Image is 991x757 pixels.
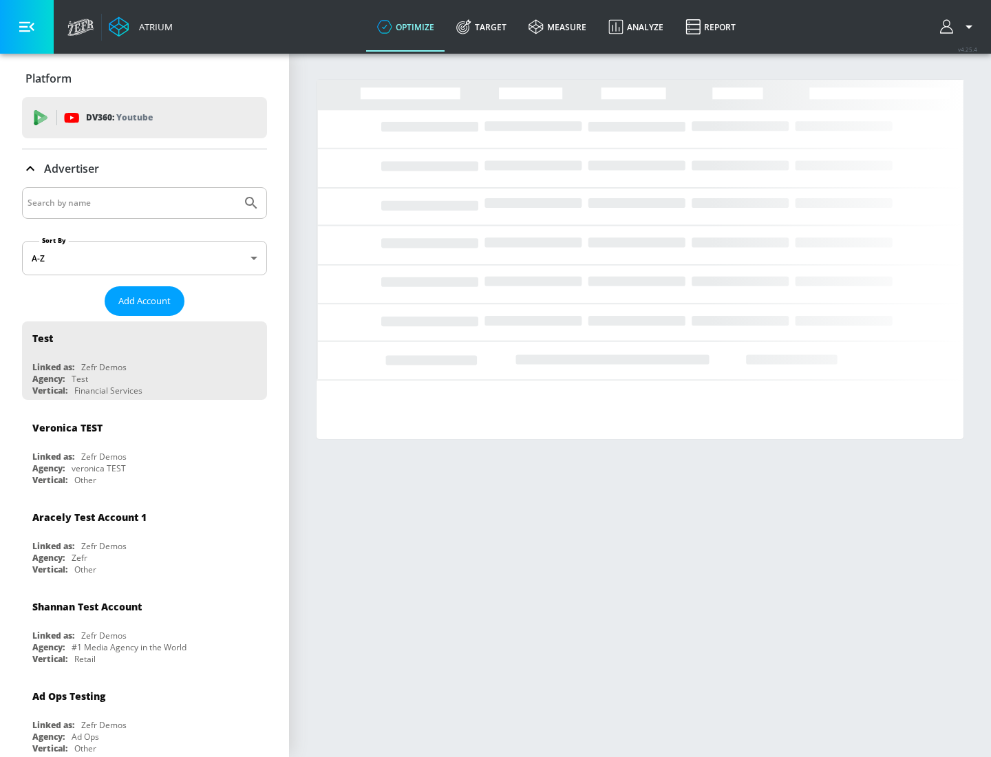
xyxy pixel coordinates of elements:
[118,293,171,309] span: Add Account
[22,590,267,668] div: Shannan Test AccountLinked as:Zefr DemosAgency:#1 Media Agency in the WorldVertical:Retail
[32,540,74,552] div: Linked as:
[518,2,597,52] a: measure
[22,500,267,579] div: Aracely Test Account 1Linked as:Zefr DemosAgency:ZefrVertical:Other
[32,332,53,345] div: Test
[32,552,65,564] div: Agency:
[39,236,69,245] label: Sort By
[116,110,153,125] p: Youtube
[674,2,747,52] a: Report
[32,373,65,385] div: Agency:
[22,97,267,138] div: DV360: Youtube
[22,241,267,275] div: A-Z
[72,731,99,743] div: Ad Ops
[72,462,126,474] div: veronica TEST
[25,71,72,86] p: Platform
[109,17,173,37] a: Atrium
[597,2,674,52] a: Analyze
[74,385,142,396] div: Financial Services
[134,21,173,33] div: Atrium
[74,564,96,575] div: Other
[74,743,96,754] div: Other
[22,321,267,400] div: TestLinked as:Zefr DemosAgency:TestVertical:Financial Services
[22,411,267,489] div: Veronica TESTLinked as:Zefr DemosAgency:veronica TESTVertical:Other
[32,361,74,373] div: Linked as:
[445,2,518,52] a: Target
[32,641,65,653] div: Agency:
[22,59,267,98] div: Platform
[86,110,153,125] p: DV360:
[81,361,127,373] div: Zefr Demos
[32,451,74,462] div: Linked as:
[74,653,96,665] div: Retail
[28,194,236,212] input: Search by name
[32,474,67,486] div: Vertical:
[32,630,74,641] div: Linked as:
[32,421,103,434] div: Veronica TEST
[81,719,127,731] div: Zefr Demos
[32,600,142,613] div: Shannan Test Account
[22,149,267,188] div: Advertiser
[32,564,67,575] div: Vertical:
[72,373,88,385] div: Test
[72,552,87,564] div: Zefr
[72,641,187,653] div: #1 Media Agency in the World
[32,719,74,731] div: Linked as:
[32,690,105,703] div: Ad Ops Testing
[81,630,127,641] div: Zefr Demos
[81,540,127,552] div: Zefr Demos
[32,731,65,743] div: Agency:
[105,286,184,316] button: Add Account
[44,161,99,176] p: Advertiser
[366,2,445,52] a: optimize
[32,511,147,524] div: Aracely Test Account 1
[32,385,67,396] div: Vertical:
[81,451,127,462] div: Zefr Demos
[32,653,67,665] div: Vertical:
[74,474,96,486] div: Other
[32,743,67,754] div: Vertical:
[32,462,65,474] div: Agency:
[958,45,977,53] span: v 4.25.4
